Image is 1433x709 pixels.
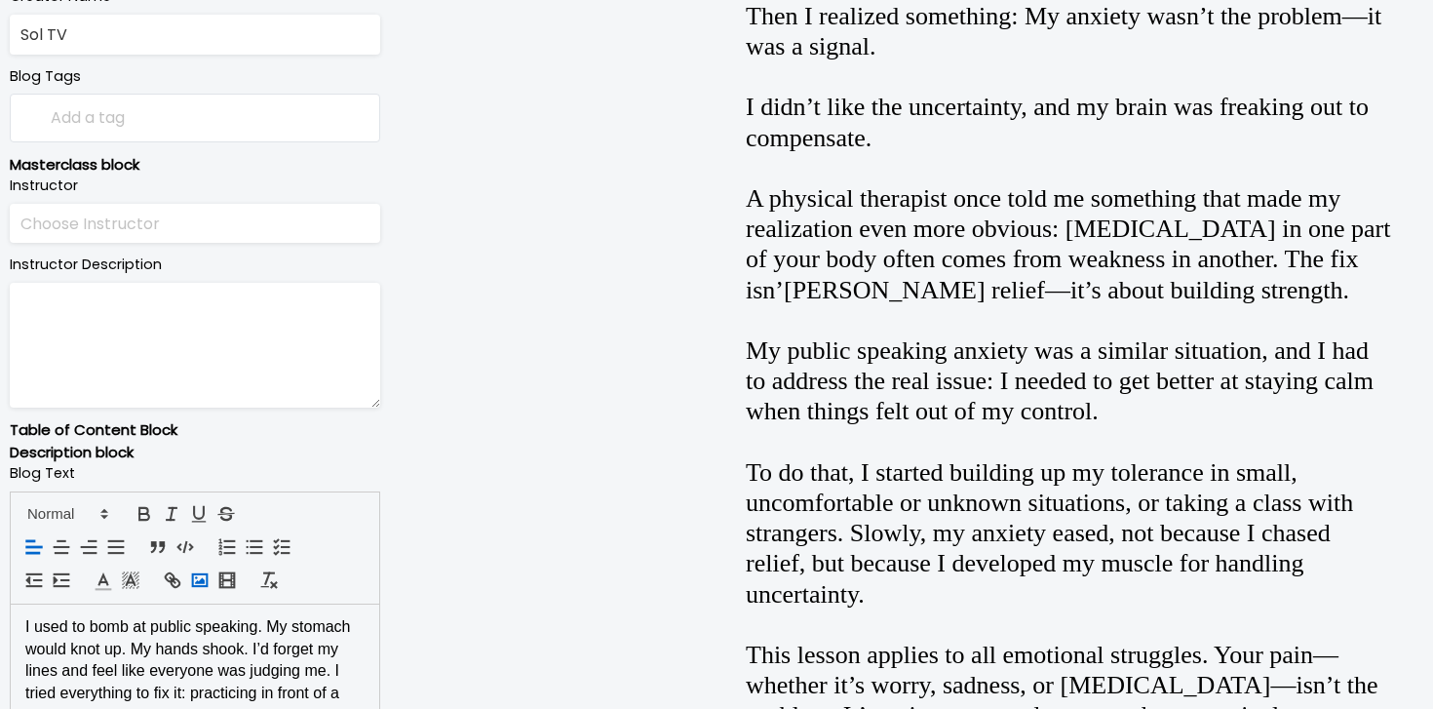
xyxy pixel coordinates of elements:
[10,66,380,88] label: Blog Tags
[10,255,380,276] label: Instructor Description
[746,2,1381,60] span: Then I realized something: My anxiety wasn’t the problem—it was a signal.
[10,442,380,464] p: Description block
[11,98,379,138] input: Add a tag
[10,154,380,177] p: Masterclass block
[10,419,380,442] p: Table of Content Block
[746,336,1374,425] span: My public speaking anxiety was a similar situation, and I had to address the real issue: I needed...
[746,184,1390,304] span: A physical therapist once told me something that made my realization even more obvious: [MEDICAL_...
[10,204,380,244] input: Choose Instructor
[10,463,380,485] label: Blog Text
[746,458,1353,609] span: To do that, I started building up my tolerance in small, uncomfortable or unknown situations, or ...
[10,176,380,197] label: Instructor
[746,93,1369,151] span: I didn’t like the uncertainty, and my brain was freaking out to compensate.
